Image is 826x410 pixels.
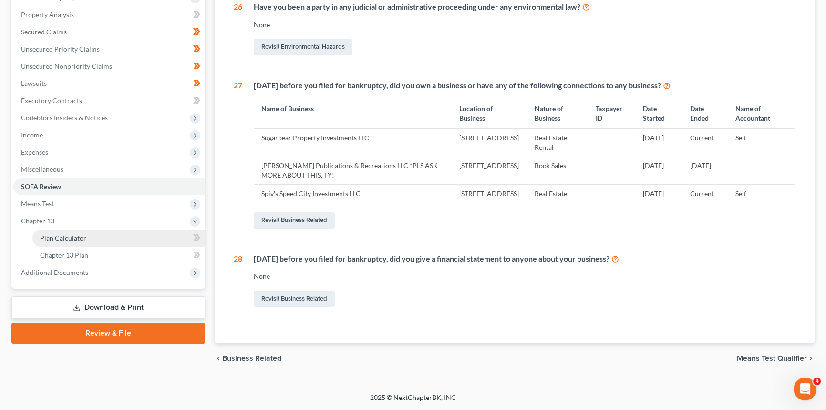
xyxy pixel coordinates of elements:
span: Miscellaneous [21,165,63,173]
span: Chapter 13 Plan [40,251,88,259]
td: [DATE] [635,129,682,157]
a: Review & File [11,323,205,344]
span: Income [21,131,43,139]
td: Current [682,185,728,203]
td: Real Estate Rental [527,129,588,157]
div: None [254,272,795,281]
th: Name of Accountant [728,98,795,128]
span: Plan Calculator [40,234,86,242]
span: Additional Documents [21,268,88,276]
a: Revisit Business Related [254,291,335,307]
iframe: Intercom live chat [794,378,816,400]
th: Taxpayer ID [588,98,635,128]
div: 2025 © NextChapterBK, INC [141,393,685,410]
span: Means Test Qualifier [737,355,807,362]
div: [DATE] before you filed for bankruptcy, did you own a business or have any of the following conne... [254,80,795,91]
a: Property Analysis [13,6,205,23]
div: 27 [234,80,242,231]
span: 4 [813,378,821,385]
span: Codebtors Insiders & Notices [21,114,108,122]
td: [DATE] [635,185,682,203]
td: Self [728,185,795,203]
span: Business Related [222,355,281,362]
td: Book Sales [527,157,588,184]
a: Lawsuits [13,75,205,92]
span: Lawsuits [21,79,47,87]
a: Plan Calculator [32,230,205,247]
a: Executory Contracts [13,92,205,109]
div: Have you been a party in any judicial or administrative proceeding under any environmental law? [254,1,795,12]
a: Chapter 13 Plan [32,247,205,264]
span: Unsecured Priority Claims [21,45,100,53]
th: Name of Business [254,98,452,128]
a: Unsecured Nonpriority Claims [13,58,205,75]
a: Unsecured Priority Claims [13,41,205,58]
a: Download & Print [11,296,205,319]
a: SOFA Review [13,178,205,195]
a: Secured Claims [13,23,205,41]
span: SOFA Review [21,182,61,190]
th: Date Ended [682,98,728,128]
td: Current [682,129,728,157]
div: [DATE] before you filed for bankruptcy, did you give a financial statement to anyone about your b... [254,253,795,264]
a: Revisit Environmental Hazards [254,39,352,55]
td: [STREET_ADDRESS] [452,157,527,184]
button: chevron_left Business Related [215,355,281,362]
a: Revisit Business Related [254,212,335,229]
span: Unsecured Nonpriority Claims [21,62,112,70]
td: [DATE] [635,157,682,184]
th: Nature of Business [527,98,588,128]
th: Date Started [635,98,682,128]
td: Sugarbear Property Investments LLC [254,129,452,157]
div: 28 [234,253,242,309]
span: Chapter 13 [21,217,54,225]
div: 26 [234,1,242,57]
span: Means Test [21,200,54,208]
span: Secured Claims [21,28,67,36]
td: Self [728,129,795,157]
td: [PERSON_NAME] Publications & Recreations LLC *PLS ASK MORE ABOUT THIS, TY! [254,157,452,184]
td: Spiv's Speed City Investments LLC [254,185,452,203]
i: chevron_left [215,355,222,362]
td: [DATE] [682,157,728,184]
span: Executory Contracts [21,96,82,105]
td: [STREET_ADDRESS] [452,185,527,203]
button: Means Test Qualifier chevron_right [737,355,815,362]
span: Property Analysis [21,11,74,19]
th: Location of Business [452,98,527,128]
td: Real Estate [527,185,588,203]
span: Expenses [21,148,48,156]
div: None [254,20,795,30]
td: [STREET_ADDRESS] [452,129,527,157]
i: chevron_right [807,355,815,362]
